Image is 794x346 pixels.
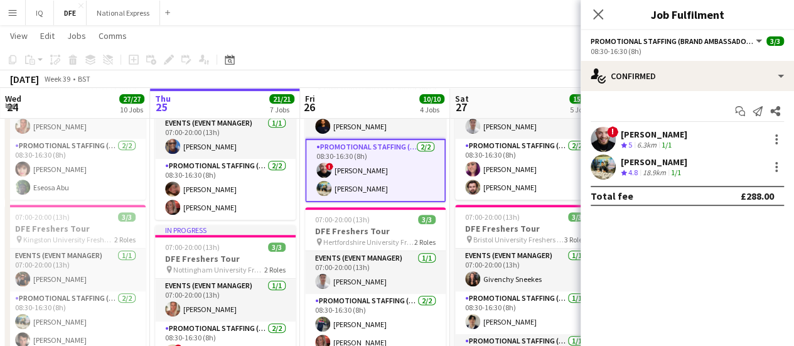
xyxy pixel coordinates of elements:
[455,249,596,291] app-card-role: Events (Event Manager)1/107:00-20:00 (13h)Givenchy Sneekes
[455,291,596,334] app-card-role: Promotional Staffing (Brand Ambassadors)1/108:30-16:30 (8h)[PERSON_NAME]
[581,61,794,91] div: Confirmed
[305,225,446,237] h3: DFE Freshers Tour
[54,1,87,25] button: DFE
[5,28,33,44] a: View
[155,225,296,235] div: In progress
[119,94,144,104] span: 27/27
[305,251,446,294] app-card-role: Events (Event Manager)1/107:00-20:00 (13h)[PERSON_NAME]
[155,253,296,264] h3: DFE Freshers Tour
[165,242,220,252] span: 07:00-20:00 (13h)
[607,126,618,138] span: !
[120,105,144,114] div: 10 Jobs
[564,235,586,244] span: 3 Roles
[581,6,794,23] h3: Job Fulfilment
[155,159,296,220] app-card-role: Promotional Staffing (Brand Ambassadors)2/208:30-16:30 (8h)[PERSON_NAME][PERSON_NAME]
[155,93,171,104] span: Thu
[15,212,70,222] span: 07:00-20:00 (13h)
[155,279,296,322] app-card-role: Events (Event Manager)1/107:00-20:00 (13h)[PERSON_NAME]
[671,168,681,177] app-skills-label: 1/1
[418,215,436,224] span: 3/3
[5,52,146,200] app-job-card: 07:00-20:00 (13h)3/3DFE Freshers Tour De Montfort University Freshers Fair2 RolesEvents (Event Ma...
[269,94,294,104] span: 21/21
[155,62,296,220] app-job-card: In progress07:00-20:00 (13h)3/3DFE Freshers Tour Northampton University Freshers Fair2 RolesEvent...
[569,94,594,104] span: 15/15
[591,36,754,46] span: Promotional Staffing (Brand Ambassadors)
[305,93,315,104] span: Fri
[5,93,21,104] span: Wed
[766,36,784,46] span: 3/3
[591,190,633,202] div: Total fee
[40,30,55,41] span: Edit
[414,237,436,247] span: 2 Roles
[591,46,784,56] div: 08:30-16:30 (8h)
[419,94,444,104] span: 10/10
[323,237,414,247] span: Hertfordshire University Freshers Fair
[640,168,668,178] div: 18.9km
[118,212,136,222] span: 3/3
[3,100,21,114] span: 24
[305,139,446,202] app-card-role: Promotional Staffing (Brand Ambassadors)2/208:30-16:30 (8h)![PERSON_NAME][PERSON_NAME]
[268,242,286,252] span: 3/3
[591,36,764,46] button: Promotional Staffing (Brand Ambassadors)
[78,74,90,84] div: BST
[473,235,564,244] span: Bristol University Freshers Fair
[315,215,370,224] span: 07:00-20:00 (13h)
[635,140,659,151] div: 6.3km
[420,105,444,114] div: 4 Jobs
[568,212,586,222] span: 3/3
[10,73,39,85] div: [DATE]
[5,139,146,200] app-card-role: Promotional Staffing (Brand Ambassadors)2/208:30-16:30 (8h)[PERSON_NAME]Eseosa Abu
[26,1,54,25] button: IQ
[741,190,774,202] div: £288.00
[62,28,91,44] a: Jobs
[303,100,315,114] span: 26
[453,100,469,114] span: 27
[23,235,114,244] span: Kingston University Freshers Fair
[87,1,160,25] button: National Express
[270,105,294,114] div: 7 Jobs
[99,30,127,41] span: Comms
[155,116,296,159] app-card-role: Events (Event Manager)1/107:00-20:00 (13h)[PERSON_NAME]
[662,140,672,149] app-skills-label: 1/1
[455,139,596,200] app-card-role: Promotional Staffing (Brand Ambassadors)2/208:30-16:30 (8h)[PERSON_NAME][PERSON_NAME]
[264,265,286,274] span: 2 Roles
[305,52,446,202] app-job-card: 07:00-20:00 (13h)3/3DFE Freshers Tour Goldsmiths College Freshers Fair2 RolesEvents (Event Manage...
[67,30,86,41] span: Jobs
[570,105,594,114] div: 5 Jobs
[455,223,596,234] h3: DFE Freshers Tour
[173,265,264,274] span: Nottingham University Freshers Fair
[455,93,469,104] span: Sat
[5,223,146,234] h3: DFE Freshers Tour
[10,30,28,41] span: View
[114,235,136,244] span: 2 Roles
[326,163,333,170] span: !
[94,28,132,44] a: Comms
[455,52,596,200] app-job-card: 07:00-20:00 (13h)3/3DFE Freshers Tour Bournemouth University Freshers Fair2 RolesEvents (Event Ma...
[621,129,687,140] div: [PERSON_NAME]
[621,156,687,168] div: [PERSON_NAME]
[153,100,171,114] span: 25
[35,28,60,44] a: Edit
[41,74,73,84] span: Week 39
[5,249,146,291] app-card-role: Events (Event Manager)1/107:00-20:00 (13h)[PERSON_NAME]
[628,168,638,177] span: 4.8
[628,140,632,149] span: 5
[465,212,520,222] span: 07:00-20:00 (13h)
